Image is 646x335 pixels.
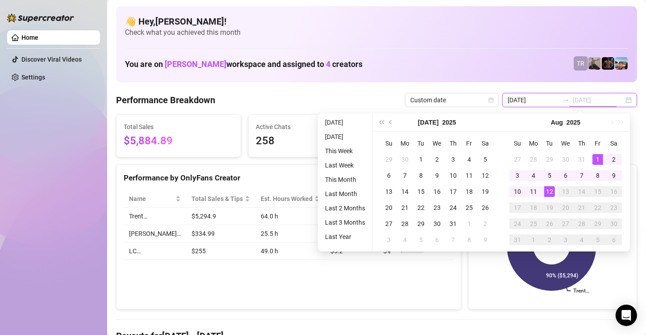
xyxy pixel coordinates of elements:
[608,234,619,245] div: 6
[416,218,426,229] div: 29
[576,218,587,229] div: 28
[400,186,410,197] div: 14
[525,232,542,248] td: 2025-09-01
[525,200,542,216] td: 2025-08-18
[544,218,555,229] div: 26
[397,151,413,167] td: 2025-06-30
[512,202,523,213] div: 17
[432,234,442,245] div: 6
[445,167,461,184] td: 2025-07-10
[560,234,571,245] div: 3
[413,135,429,151] th: Tu
[124,133,233,150] span: $5,884.89
[525,184,542,200] td: 2025-08-11
[509,151,525,167] td: 2025-07-27
[413,167,429,184] td: 2025-07-08
[321,160,369,171] li: Last Week
[560,154,571,165] div: 30
[418,113,438,131] button: Choose a month
[448,154,458,165] div: 3
[577,59,585,68] span: TR
[413,200,429,216] td: 2025-07-22
[413,184,429,200] td: 2025-07-15
[448,218,458,229] div: 31
[576,186,587,197] div: 14
[488,97,494,103] span: calendar
[165,59,226,69] span: [PERSON_NAME]
[574,232,590,248] td: 2025-09-04
[562,96,569,104] span: swap-right
[461,135,477,151] th: Fr
[573,288,589,294] text: Trent…
[477,151,493,167] td: 2025-07-05
[480,202,491,213] div: 26
[525,135,542,151] th: Mo
[429,232,445,248] td: 2025-08-06
[21,34,38,41] a: Home
[477,200,493,216] td: 2025-07-26
[606,167,622,184] td: 2025-08-09
[525,216,542,232] td: 2025-08-25
[124,243,186,260] td: LC…
[448,234,458,245] div: 7
[477,184,493,200] td: 2025-07-19
[381,200,397,216] td: 2025-07-20
[416,170,426,181] div: 8
[383,202,394,213] div: 20
[381,135,397,151] th: Su
[255,208,325,225] td: 64.0 h
[508,95,558,105] input: Start date
[321,131,369,142] li: [DATE]
[429,216,445,232] td: 2025-07-30
[7,13,74,22] img: logo-BBDzfeDw.svg
[432,170,442,181] div: 9
[509,216,525,232] td: 2025-08-24
[606,135,622,151] th: Sa
[400,202,410,213] div: 21
[383,154,394,165] div: 29
[461,151,477,167] td: 2025-07-04
[255,225,325,243] td: 25.5 h
[416,154,426,165] div: 1
[477,232,493,248] td: 2025-08-09
[509,167,525,184] td: 2025-08-03
[528,154,539,165] div: 28
[325,243,378,260] td: $5.2
[477,216,493,232] td: 2025-08-02
[416,186,426,197] div: 15
[445,184,461,200] td: 2025-07-17
[590,151,606,167] td: 2025-08-01
[429,135,445,151] th: We
[432,154,442,165] div: 2
[400,218,410,229] div: 28
[558,200,574,216] td: 2025-08-20
[321,217,369,228] li: Last 3 Months
[544,154,555,165] div: 29
[576,170,587,181] div: 7
[528,186,539,197] div: 11
[558,184,574,200] td: 2025-08-13
[397,200,413,216] td: 2025-07-21
[321,117,369,128] li: [DATE]
[592,218,603,229] div: 29
[129,194,174,204] span: Name
[124,190,186,208] th: Name
[558,167,574,184] td: 2025-08-06
[383,186,394,197] div: 13
[400,154,410,165] div: 30
[528,218,539,229] div: 25
[542,200,558,216] td: 2025-08-19
[383,170,394,181] div: 6
[509,184,525,200] td: 2025-08-10
[544,170,555,181] div: 5
[464,202,475,213] div: 25
[480,234,491,245] div: 9
[397,135,413,151] th: Mo
[186,243,255,260] td: $255
[608,202,619,213] div: 23
[615,57,628,70] img: Zach
[590,216,606,232] td: 2025-08-29
[560,202,571,213] div: 20
[512,218,523,229] div: 24
[432,186,442,197] div: 16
